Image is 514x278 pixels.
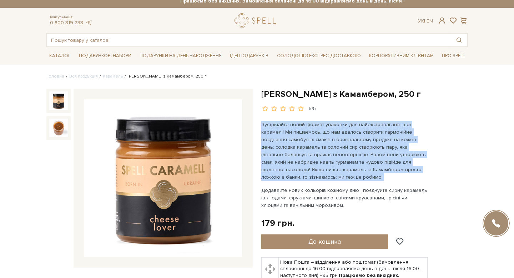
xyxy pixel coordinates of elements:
input: Пошук товару у каталозі [47,34,451,46]
span: | [424,18,425,24]
span: Про Spell [439,50,468,61]
div: 5/5 [309,105,316,112]
span: До кошика [308,238,341,245]
li: [PERSON_NAME] з Камамбером, 250 г [123,73,206,80]
a: logo [235,13,279,28]
button: До кошика [261,234,388,249]
img: Карамель з Камамбером, 250 г [84,99,242,257]
p: Зустрічайте новий формат упаковки для найекстравагантнішої карамелі! Ми пишаємось, що нам вдалось... [261,121,429,181]
span: Каталог [46,50,74,61]
h1: [PERSON_NAME] з Камамбером, 250 г [261,89,468,100]
div: 179 грн. [261,218,294,229]
div: Ук [418,18,433,24]
a: Корпоративним клієнтам [366,50,437,62]
a: Солодощі з експрес-доставкою [274,50,364,62]
span: Подарункові набори [76,50,134,61]
button: Пошук товару у каталозі [451,34,467,46]
span: Ідеї подарунків [227,50,271,61]
span: Консультація: [50,15,92,20]
a: 0 800 319 233 [50,20,83,26]
a: telegram [85,20,92,26]
a: Головна [46,74,64,79]
p: Додавайте нових кольорів кожному дню і поєднуйте сирну карамель із ягодами, фруктами, шинкою, сві... [261,187,429,209]
a: Карамель [103,74,123,79]
img: Карамель з Камамбером, 250 г [49,91,68,110]
a: En [427,18,433,24]
a: Вся продукція [69,74,98,79]
span: Подарунки на День народження [137,50,225,61]
img: Карамель з Камамбером, 250 г [49,119,68,137]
